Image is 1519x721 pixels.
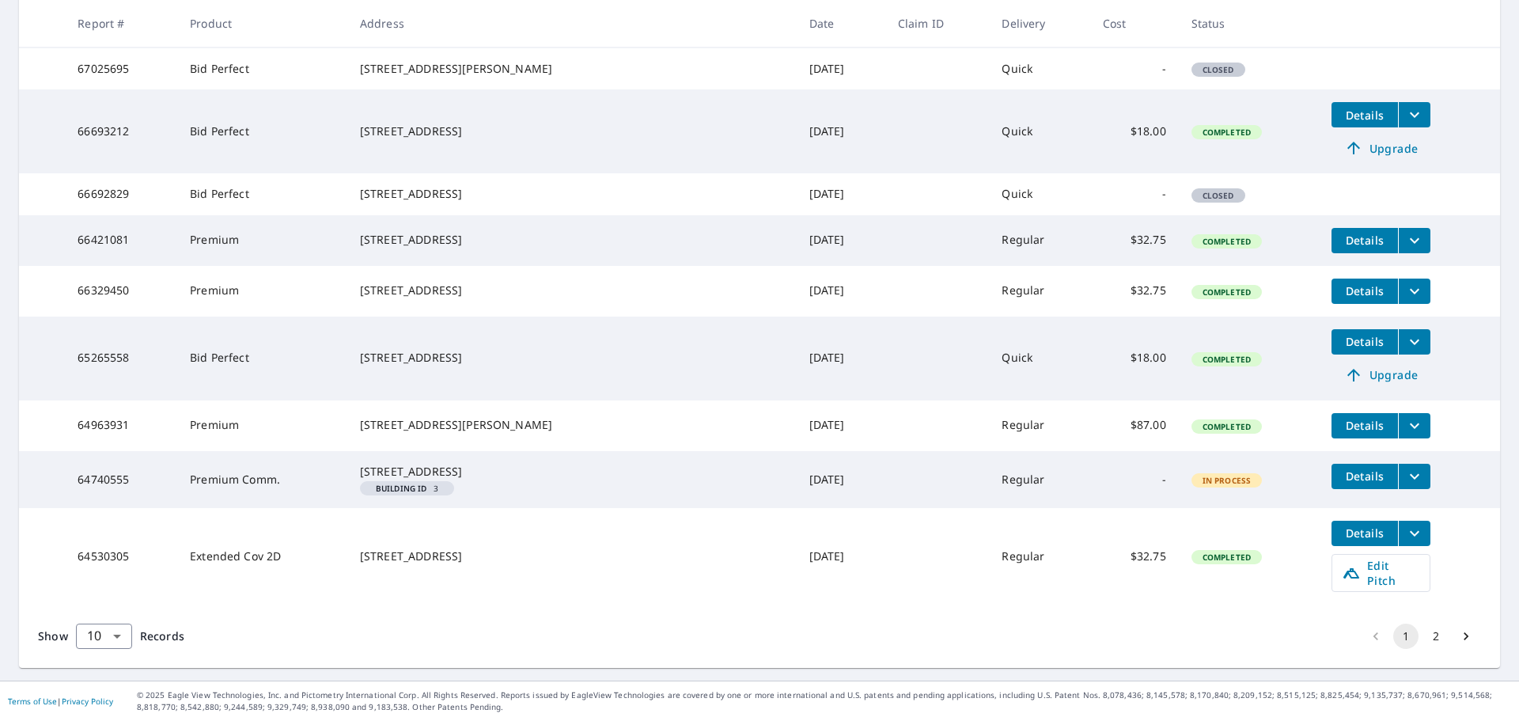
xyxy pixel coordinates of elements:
td: 65265558 [65,317,177,400]
td: Quick [989,317,1089,400]
div: [STREET_ADDRESS] [360,186,784,202]
a: Privacy Policy [62,696,113,707]
td: [DATE] [797,451,885,508]
td: [DATE] [797,508,885,605]
td: 66693212 [65,89,177,173]
span: Details [1341,469,1388,484]
button: filesDropdownBtn-66329450 [1398,279,1430,304]
div: Show 10 records [76,624,132,649]
span: In Process [1193,475,1261,486]
td: Extended Cov 2D [177,508,347,605]
button: Go to next page [1453,624,1479,649]
span: Details [1341,334,1388,349]
td: [DATE] [797,215,885,266]
button: page 1 [1393,624,1419,649]
span: Details [1341,418,1388,433]
td: 64530305 [65,508,177,605]
span: Closed [1193,64,1244,75]
p: | [8,696,113,706]
button: filesDropdownBtn-66693212 [1398,102,1430,127]
span: Upgrade [1341,139,1421,157]
div: [STREET_ADDRESS] [360,350,784,366]
td: Regular [989,266,1089,317]
span: Details [1341,283,1388,298]
button: detailsBtn-66329450 [1331,279,1398,304]
td: Quick [989,48,1089,89]
td: Premium [177,215,347,266]
td: Premium Comm. [177,451,347,508]
div: [STREET_ADDRESS] [360,123,784,139]
td: Quick [989,173,1089,214]
span: Completed [1193,354,1260,365]
button: filesDropdownBtn-65265558 [1398,329,1430,355]
p: © 2025 Eagle View Technologies, Inc. and Pictometry International Corp. All Rights Reserved. Repo... [137,689,1511,713]
button: filesDropdownBtn-64740555 [1398,464,1430,489]
td: 64740555 [65,451,177,508]
td: 66421081 [65,215,177,266]
button: filesDropdownBtn-64530305 [1398,521,1430,546]
button: filesDropdownBtn-64963931 [1398,413,1430,438]
td: $18.00 [1090,89,1179,173]
em: Building ID [376,484,427,492]
button: detailsBtn-64963931 [1331,413,1398,438]
td: Premium [177,400,347,451]
span: Upgrade [1341,366,1421,385]
td: $87.00 [1090,400,1179,451]
td: $18.00 [1090,317,1179,400]
td: Regular [989,451,1089,508]
td: [DATE] [797,266,885,317]
td: [DATE] [797,89,885,173]
div: [STREET_ADDRESS] [360,548,784,564]
span: Closed [1193,190,1244,201]
span: Completed [1193,287,1260,298]
td: $32.75 [1090,266,1179,317]
td: Regular [989,508,1089,605]
div: [STREET_ADDRESS][PERSON_NAME] [360,417,784,433]
span: Show [38,628,68,643]
button: detailsBtn-64530305 [1331,521,1398,546]
td: 67025695 [65,48,177,89]
td: - [1090,451,1179,508]
td: Regular [989,215,1089,266]
span: Details [1341,526,1388,541]
td: 66692829 [65,173,177,214]
td: Premium [177,266,347,317]
td: [DATE] [797,173,885,214]
button: detailsBtn-66421081 [1331,228,1398,253]
span: Completed [1193,421,1260,432]
nav: pagination navigation [1361,624,1481,649]
td: - [1090,48,1179,89]
span: Edit Pitch [1342,558,1420,588]
td: 64963931 [65,400,177,451]
span: 3 [366,484,448,492]
td: Bid Perfect [177,89,347,173]
a: Upgrade [1331,135,1430,161]
td: - [1090,173,1179,214]
span: Records [140,628,184,643]
a: Upgrade [1331,362,1430,388]
td: Regular [989,400,1089,451]
td: Bid Perfect [177,48,347,89]
div: [STREET_ADDRESS] [360,232,784,248]
div: 10 [76,614,132,658]
td: Quick [989,89,1089,173]
div: [STREET_ADDRESS][PERSON_NAME] [360,61,784,77]
button: detailsBtn-65265558 [1331,329,1398,355]
td: Bid Perfect [177,173,347,214]
span: Completed [1193,552,1260,563]
td: $32.75 [1090,215,1179,266]
button: Go to page 2 [1423,624,1449,649]
span: Completed [1193,236,1260,247]
span: Details [1341,108,1388,123]
div: [STREET_ADDRESS] [360,464,784,480]
td: [DATE] [797,317,885,400]
a: Terms of Use [8,696,57,707]
span: Completed [1193,127,1260,138]
button: filesDropdownBtn-66421081 [1398,228,1430,253]
td: [DATE] [797,400,885,451]
span: Details [1341,233,1388,248]
td: [DATE] [797,48,885,89]
a: Edit Pitch [1331,554,1430,592]
td: $32.75 [1090,508,1179,605]
button: detailsBtn-64740555 [1331,464,1398,489]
